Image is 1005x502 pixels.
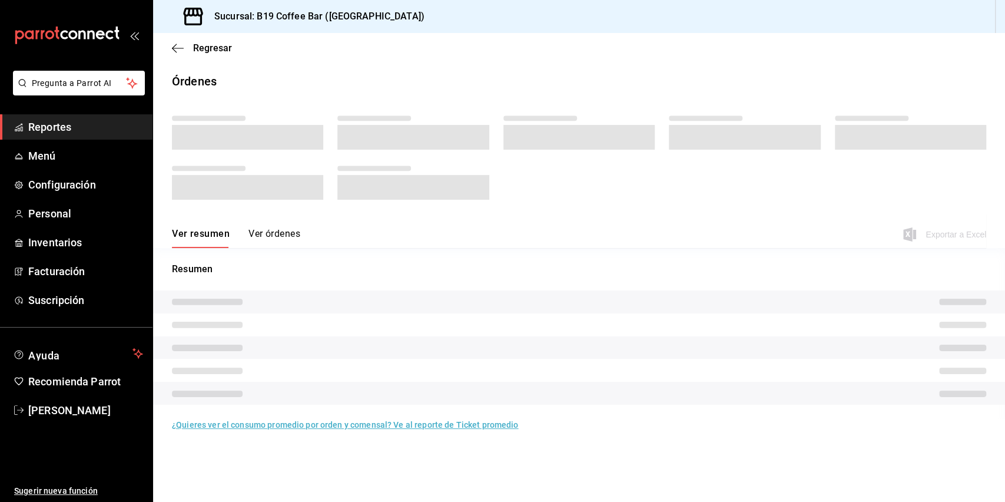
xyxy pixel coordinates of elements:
span: Ayuda [28,346,128,361]
span: Regresar [193,42,232,54]
a: ¿Quieres ver el consumo promedio por orden y comensal? Ve al reporte de Ticket promedio [172,420,518,430]
span: Pregunta a Parrot AI [32,77,127,90]
span: Reportes [28,119,143,135]
span: Configuración [28,177,143,193]
span: Recomienda Parrot [28,374,143,389]
span: Suscripción [28,292,143,308]
button: Ver resumen [172,228,230,248]
button: Regresar [172,42,232,54]
span: Menú [28,148,143,164]
button: Ver órdenes [248,228,300,248]
p: Resumen [172,262,986,276]
span: Facturación [28,263,143,279]
div: navigation tabs [172,228,300,248]
span: Inventarios [28,235,143,250]
span: Sugerir nueva función [14,485,143,497]
div: Órdenes [172,72,217,90]
span: Personal [28,206,143,222]
h3: Sucursal: B19 Coffee Bar ([GEOGRAPHIC_DATA]) [205,9,424,24]
a: Pregunta a Parrot AI [8,85,145,98]
span: [PERSON_NAME] [28,402,143,418]
button: open_drawer_menu [130,31,139,40]
button: Pregunta a Parrot AI [13,71,145,95]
